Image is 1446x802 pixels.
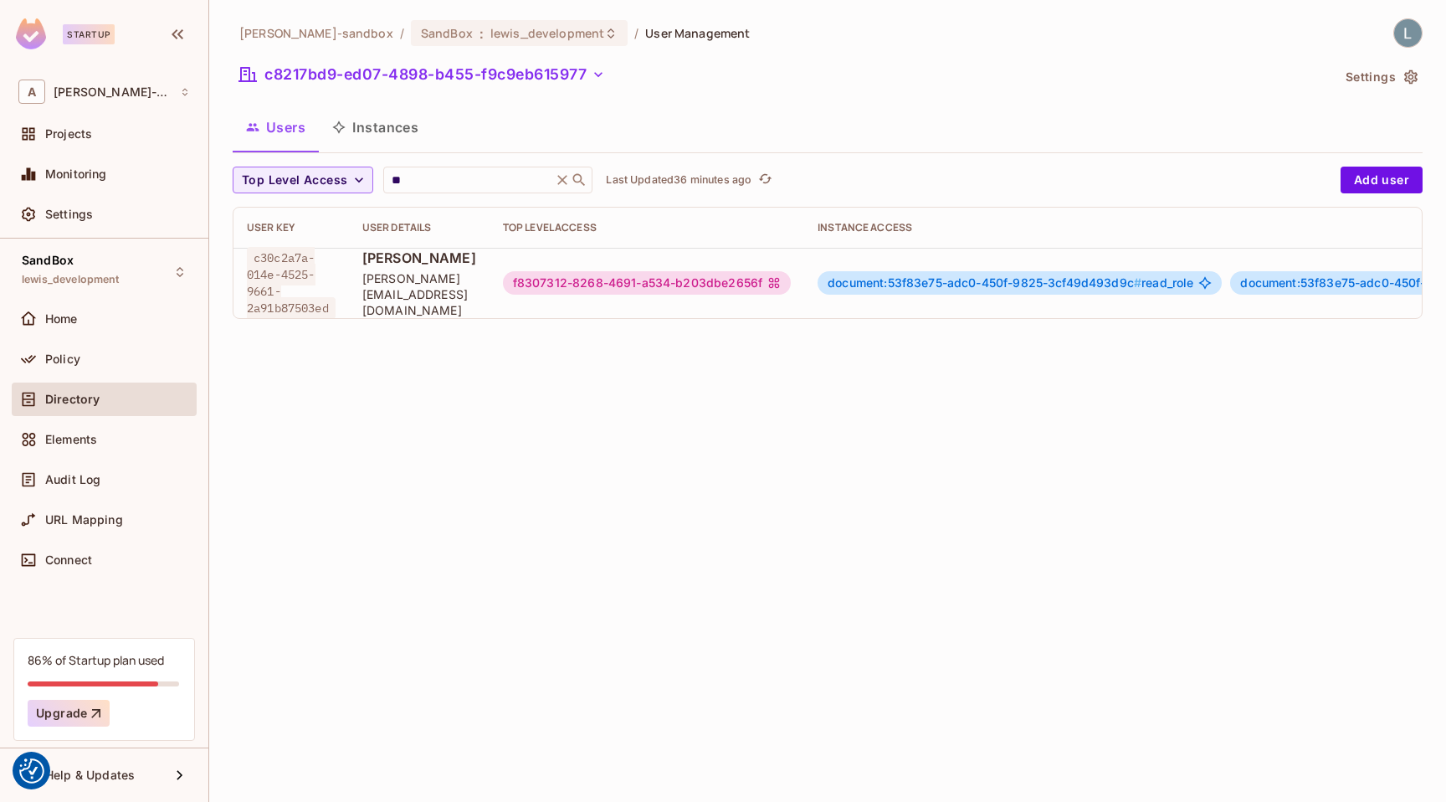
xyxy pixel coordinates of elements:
li: / [634,25,638,41]
div: f8307312-8268-4691-a534-b203dbe2656f [503,271,791,295]
span: [PERSON_NAME][EMAIL_ADDRESS][DOMAIN_NAME] [362,270,476,318]
button: Instances [319,106,432,148]
span: Settings [45,208,93,221]
button: refresh [755,170,775,190]
span: Policy [45,352,80,366]
span: Home [45,312,78,326]
span: Workspace: alex-trustflight-sandbox [54,85,172,99]
button: Upgrade [28,700,110,727]
span: Directory [45,393,100,406]
span: URL Mapping [45,513,123,527]
span: Monitoring [45,167,107,181]
span: SandBox [421,25,473,41]
span: Help & Updates [45,769,135,782]
div: User Details [362,221,476,234]
span: refresh [758,172,772,188]
img: SReyMgAAAABJRU5ErkJggg== [16,18,46,49]
button: Top Level Access [233,167,373,193]
span: A [18,80,45,104]
span: document:53f83e75-adc0-450f-9825-3cf49d493d9c [828,275,1141,290]
img: Revisit consent button [19,758,44,784]
div: Top Level Access [503,221,791,234]
span: Click to refresh data [751,170,775,190]
div: Startup [63,24,115,44]
span: c30c2a7a-014e-4525-9661-2a91b87503ed [247,247,336,319]
button: Users [233,106,319,148]
span: the active workspace [239,25,393,41]
div: 86% of Startup plan used [28,652,164,668]
button: Add user [1341,167,1423,193]
span: SandBox [22,254,74,267]
span: Elements [45,433,97,446]
span: : [479,27,485,40]
span: Projects [45,127,92,141]
span: Connect [45,553,92,567]
li: / [400,25,404,41]
span: Top Level Access [242,170,347,191]
p: Last Updated 36 minutes ago [606,173,751,187]
span: read_role [828,276,1193,290]
button: c8217bd9-ed07-4898-b455-f9c9eb615977 [233,61,612,88]
span: Audit Log [45,473,100,486]
button: Settings [1339,64,1423,90]
div: User Key [247,221,336,234]
span: # [1134,275,1141,290]
button: Consent Preferences [19,758,44,784]
span: lewis_development [22,273,120,286]
img: Lewis Youl [1394,19,1422,47]
span: lewis_development [490,25,604,41]
span: User Management [645,25,750,41]
span: [PERSON_NAME] [362,249,476,267]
